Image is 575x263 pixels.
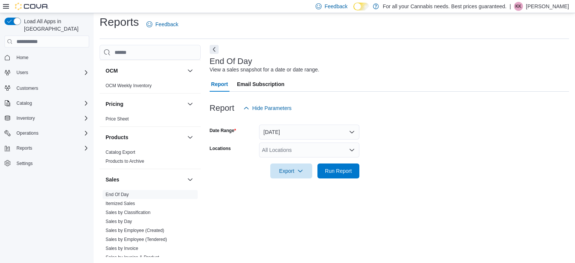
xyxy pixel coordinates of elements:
[13,129,89,138] span: Operations
[1,67,92,78] button: Users
[13,114,89,123] span: Inventory
[106,176,184,183] button: Sales
[100,15,139,30] h1: Reports
[13,83,89,92] span: Customers
[1,113,92,123] button: Inventory
[106,219,132,224] a: Sales by Day
[210,66,319,74] div: View a sales snapshot for a date or date range.
[106,100,123,108] h3: Pricing
[16,55,28,61] span: Home
[16,160,33,166] span: Settings
[1,158,92,169] button: Settings
[16,85,38,91] span: Customers
[1,52,92,63] button: Home
[16,115,35,121] span: Inventory
[106,83,152,89] span: OCM Weekly Inventory
[106,67,118,74] h3: OCM
[106,245,138,251] span: Sales by Invoice
[186,133,195,142] button: Products
[106,100,184,108] button: Pricing
[4,49,89,188] nav: Complex example
[106,254,159,260] span: Sales by Invoice & Product
[1,98,92,108] button: Catalog
[210,57,252,66] h3: End Of Day
[270,163,312,178] button: Export
[100,81,201,93] div: OCM
[13,53,31,62] a: Home
[210,146,231,152] label: Locations
[106,67,184,74] button: OCM
[186,175,195,184] button: Sales
[13,99,89,108] span: Catalog
[383,2,506,11] p: For all your Cannabis needs. Best prices guaranteed.
[106,201,135,206] a: Itemized Sales
[106,134,184,141] button: Products
[240,101,295,116] button: Hide Parameters
[106,176,119,183] h3: Sales
[16,130,39,136] span: Operations
[16,145,32,151] span: Reports
[353,10,354,11] span: Dark Mode
[106,237,167,242] a: Sales by Employee (Tendered)
[16,70,28,76] span: Users
[13,68,89,77] span: Users
[526,2,569,11] p: [PERSON_NAME]
[106,158,144,164] span: Products to Archive
[509,2,511,11] p: |
[353,3,369,10] input: Dark Mode
[1,143,92,153] button: Reports
[13,159,89,168] span: Settings
[13,144,89,153] span: Reports
[210,104,234,113] h3: Report
[13,68,31,77] button: Users
[106,83,152,88] a: OCM Weekly Inventory
[515,2,521,11] span: KK
[143,17,181,32] a: Feedback
[106,210,150,215] a: Sales by Classification
[186,100,195,108] button: Pricing
[106,192,129,197] a: End Of Day
[106,236,167,242] span: Sales by Employee (Tendered)
[100,148,201,169] div: Products
[275,163,308,178] span: Export
[106,201,135,207] span: Itemized Sales
[21,18,89,33] span: Load All Apps in [GEOGRAPHIC_DATA]
[106,150,135,155] a: Catalog Export
[106,134,128,141] h3: Products
[13,53,89,62] span: Home
[349,147,355,153] button: Open list of options
[237,77,285,92] span: Email Subscription
[252,104,292,112] span: Hide Parameters
[106,159,144,164] a: Products to Archive
[106,218,132,224] span: Sales by Day
[106,149,135,155] span: Catalog Export
[106,210,150,215] span: Sales by Classification
[100,114,201,126] div: Pricing
[325,167,352,175] span: Run Report
[259,125,359,140] button: [DATE]
[106,192,129,198] span: End Of Day
[13,129,42,138] button: Operations
[13,84,41,93] a: Customers
[106,255,159,260] a: Sales by Invoice & Product
[106,227,164,233] span: Sales by Employee (Created)
[211,77,228,92] span: Report
[317,163,359,178] button: Run Report
[210,45,219,54] button: Next
[210,128,236,134] label: Date Range
[1,82,92,93] button: Customers
[13,114,38,123] button: Inventory
[186,66,195,75] button: OCM
[13,99,35,108] button: Catalog
[16,100,32,106] span: Catalog
[1,128,92,138] button: Operations
[13,159,36,168] a: Settings
[325,3,347,10] span: Feedback
[15,3,49,10] img: Cova
[106,228,164,233] a: Sales by Employee (Created)
[155,21,178,28] span: Feedback
[514,2,523,11] div: Kate Kerschner
[106,246,138,251] a: Sales by Invoice
[106,116,129,122] a: Price Sheet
